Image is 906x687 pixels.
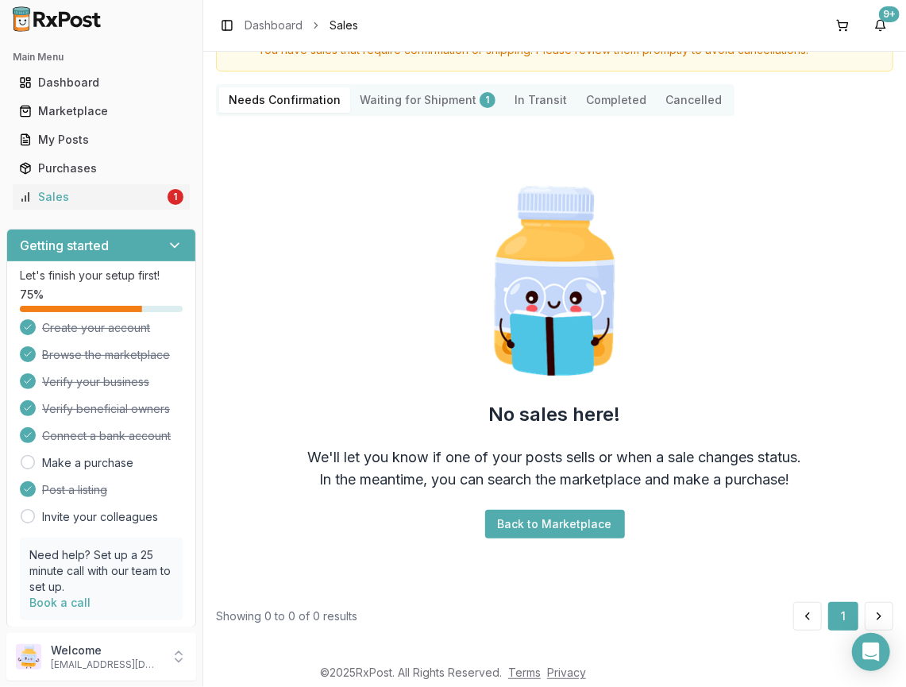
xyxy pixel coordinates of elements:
span: Browse the marketplace [42,347,170,363]
img: Smart Pill Bottle [453,179,657,383]
a: Dashboard [13,68,190,97]
div: My Posts [19,132,183,148]
div: Showing 0 to 0 of 0 results [216,608,357,624]
nav: breadcrumb [245,17,358,33]
span: Connect a bank account [42,428,171,444]
div: Open Intercom Messenger [852,633,890,671]
span: Verify beneficial owners [42,401,170,417]
div: Marketplace [19,103,183,119]
button: Back to Marketplace [485,510,625,538]
button: Dashboard [6,70,196,95]
a: Dashboard [245,17,303,33]
a: Terms [508,666,541,679]
span: 75 % [20,287,44,303]
button: My Posts [6,127,196,152]
p: Let's finish your setup first! [20,268,183,284]
div: In the meantime, you can search the marketplace and make a purchase! [320,469,790,491]
div: We'll let you know if one of your posts sells or when a sale changes status. [308,446,802,469]
a: Book a call [29,596,91,609]
div: Purchases [19,160,183,176]
div: 1 [480,92,495,108]
p: Welcome [51,643,161,658]
span: Create your account [42,320,150,336]
div: 9+ [879,6,900,22]
button: Purchases [6,156,196,181]
img: RxPost Logo [6,6,108,32]
h2: No sales here! [489,402,621,427]
a: My Posts [13,125,190,154]
p: Need help? Set up a 25 minute call with our team to set up. [29,547,173,595]
p: [EMAIL_ADDRESS][DOMAIN_NAME] [51,658,161,671]
button: Marketplace [6,98,196,124]
button: 9+ [868,13,893,38]
span: Post a listing [42,482,107,498]
div: Sales [19,189,164,205]
a: Invite your colleagues [42,509,158,525]
a: Make a purchase [42,455,133,471]
h3: Getting started [20,236,109,255]
button: Needs Confirmation [219,87,350,113]
button: 1 [828,602,858,631]
img: User avatar [16,644,41,670]
button: Cancelled [656,87,731,113]
span: Sales [330,17,358,33]
button: In Transit [505,87,576,113]
div: Dashboard [19,75,183,91]
button: Completed [576,87,656,113]
button: Waiting for Shipment [350,87,505,113]
a: Purchases [13,154,190,183]
div: 1 [168,189,183,205]
span: Verify your business [42,374,149,390]
a: Marketplace [13,97,190,125]
button: Sales1 [6,184,196,210]
h2: Main Menu [13,51,190,64]
a: Sales1 [13,183,190,211]
a: Privacy [547,666,586,679]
